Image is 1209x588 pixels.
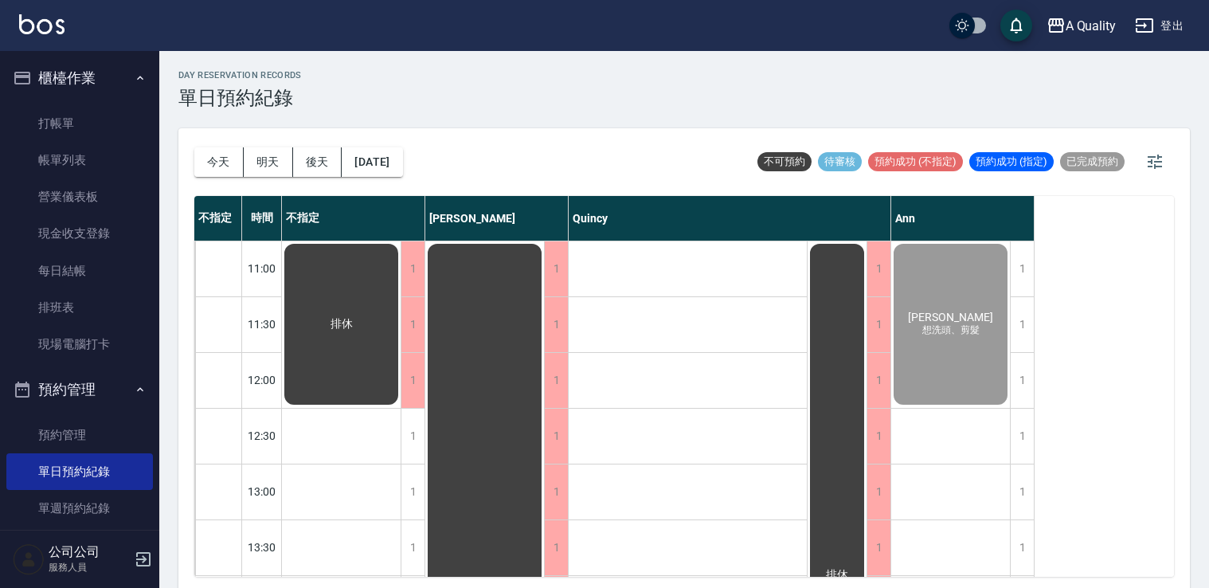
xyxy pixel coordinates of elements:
div: 1 [401,520,425,575]
span: 排休 [823,568,851,582]
button: 後天 [293,147,342,177]
div: 不指定 [194,196,242,241]
a: 現金收支登錄 [6,215,153,252]
div: 11:30 [242,296,282,352]
div: 1 [544,465,568,519]
a: 營業儀表板 [6,178,153,215]
a: 預約管理 [6,417,153,453]
a: 單週預約紀錄 [6,490,153,527]
div: 1 [544,353,568,408]
span: 排休 [327,317,356,331]
button: 櫃檯作業 [6,57,153,99]
div: Ann [891,196,1035,241]
a: 單日預約紀錄 [6,453,153,490]
div: 1 [1010,353,1034,408]
div: 1 [401,241,425,296]
a: 帳單列表 [6,142,153,178]
span: 想洗頭、剪髮 [919,323,983,337]
div: 1 [544,520,568,575]
a: 每日結帳 [6,253,153,289]
div: 時間 [242,196,282,241]
button: 明天 [244,147,293,177]
span: 待審核 [818,155,862,169]
div: 1 [867,409,890,464]
div: 1 [544,297,568,352]
div: 1 [401,297,425,352]
h2: day Reservation records [178,70,302,80]
span: 預約成功 (不指定) [868,155,963,169]
span: 已完成預約 [1060,155,1125,169]
div: 11:00 [242,241,282,296]
div: 1 [1010,241,1034,296]
div: [PERSON_NAME] [425,196,569,241]
div: 12:30 [242,408,282,464]
span: [PERSON_NAME] [905,311,996,323]
button: 預約管理 [6,369,153,410]
div: 1 [867,241,890,296]
div: 1 [1010,297,1034,352]
div: 1 [1010,409,1034,464]
div: 13:00 [242,464,282,519]
button: save [1000,10,1032,41]
div: 1 [1010,520,1034,575]
div: 1 [401,465,425,519]
button: A Quality [1040,10,1123,42]
a: 打帳單 [6,105,153,142]
div: A Quality [1066,16,1117,36]
p: 服務人員 [49,560,130,574]
div: 1 [867,353,890,408]
div: 12:00 [242,352,282,408]
button: 登出 [1129,11,1190,41]
div: 1 [544,409,568,464]
h3: 單日預約紀錄 [178,87,302,109]
div: 1 [867,297,890,352]
img: Logo [19,14,65,34]
span: 不可預約 [757,155,812,169]
div: 1 [401,353,425,408]
div: 1 [1010,465,1034,519]
div: 1 [544,241,568,296]
button: 今天 [194,147,244,177]
a: 排班表 [6,289,153,326]
div: Quincy [569,196,891,241]
span: 預約成功 (指定) [969,155,1054,169]
div: 1 [867,465,890,519]
a: 現場電腦打卡 [6,326,153,363]
div: 1 [401,409,425,464]
img: Person [13,543,45,575]
div: 13:30 [242,519,282,575]
h5: 公司公司 [49,544,130,560]
div: 不指定 [282,196,425,241]
div: 1 [867,520,890,575]
button: [DATE] [342,147,402,177]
